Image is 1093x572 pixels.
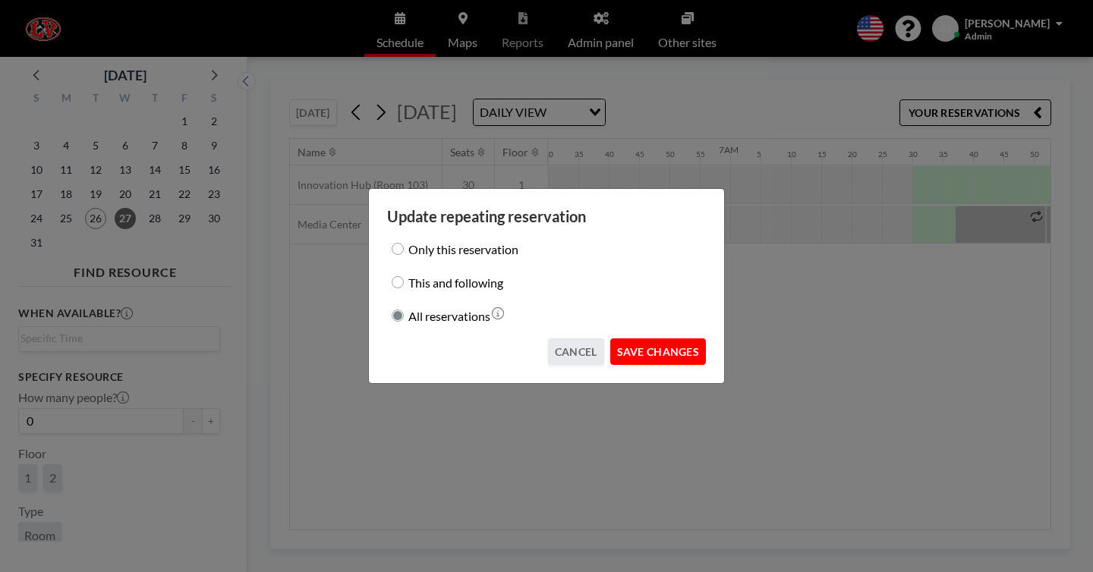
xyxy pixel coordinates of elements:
[408,305,490,326] label: All reservations
[610,338,706,365] button: SAVE CHANGES
[387,207,706,226] h3: Update repeating reservation
[408,272,503,293] label: This and following
[408,238,518,259] label: Only this reservation
[548,338,604,365] button: CANCEL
